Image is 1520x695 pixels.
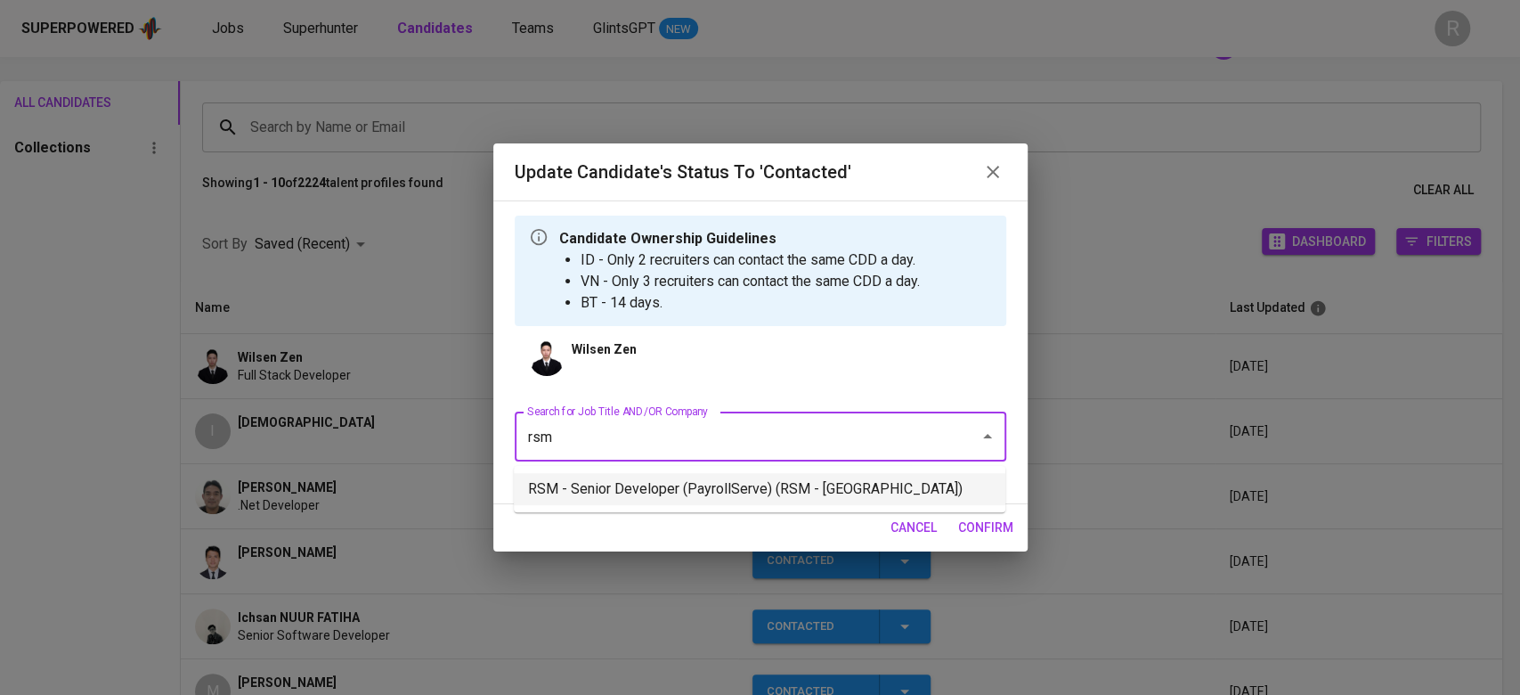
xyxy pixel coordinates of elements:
span: confirm [958,517,1013,539]
button: confirm [951,511,1020,544]
p: Candidate Ownership Guidelines [559,228,920,249]
p: Wilsen Zen [572,340,637,358]
button: Close [975,424,1000,449]
li: ID - Only 2 recruiters can contact the same CDD a day. [581,249,920,271]
h6: Update Candidate's Status to 'Contacted' [515,158,851,186]
button: cancel [883,511,944,544]
img: f3bea14e46b06982018bd627c985ca42.jpg [529,340,565,376]
li: RSM - Senior Developer (PayrollServe) (RSM - [GEOGRAPHIC_DATA]) [514,473,1005,505]
li: VN - Only 3 recruiters can contact the same CDD a day. [581,271,920,292]
span: cancel [890,517,937,539]
li: BT - 14 days. [581,292,920,314]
